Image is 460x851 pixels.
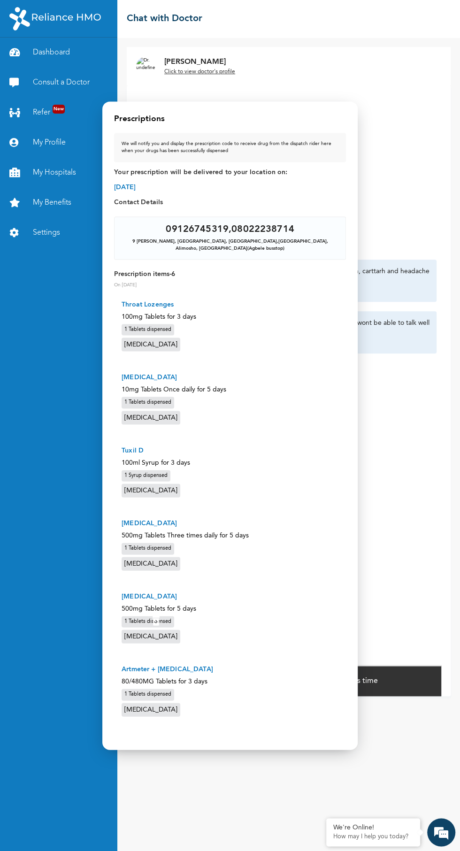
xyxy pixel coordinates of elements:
div: 1 Syrup dispensed [122,470,170,482]
p: 100mg Tablets for 3 days [122,312,338,322]
span: Conversation [5,335,92,341]
h4: Prescriptions [114,113,165,125]
div: Minimize live chat window [154,5,176,27]
div: 1 Tablets dispensed [122,689,174,701]
span: [DATE] [114,183,346,192]
div: [MEDICAL_DATA] [122,338,180,352]
p: 80/480MG Tablets for 3 days [122,677,338,687]
p: [MEDICAL_DATA] [122,373,338,383]
p: 100ml Syrup for 3 days [122,458,338,468]
div: FAQs [92,318,179,347]
p: On [DATE] [114,281,346,288]
textarea: Type your message and hit 'Enter' [5,285,179,318]
div: Chat with us now [49,53,158,65]
p: 10mg Tablets Once daily for 5 days [122,385,338,395]
div: [MEDICAL_DATA] [122,630,180,644]
div: 1 Tablets dispensed [122,397,174,409]
div: 1 Tablets dispensed [122,616,174,628]
p: Throat Lozenges [122,299,338,309]
p: [MEDICAL_DATA] [122,591,338,601]
span: Your prescription will be delivered to your location on: [114,168,346,177]
p: 500mg Tablets Three times daily for 5 days [122,531,338,541]
div: [MEDICAL_DATA] [122,703,180,716]
div: [MEDICAL_DATA] [122,411,180,424]
p: 500mg Tablets for 5 days [122,604,338,613]
img: d_794563401_company_1708531726252_794563401 [17,47,38,70]
p: Contact Details [114,198,346,207]
div: [MEDICAL_DATA] [122,484,180,498]
div: 09126745319 , 08022238714 [166,224,294,234]
span: We're online! [54,133,130,228]
div: 1 Tablets dispensed [122,324,174,336]
div: [MEDICAL_DATA] [122,557,180,570]
p: Prescription items - 6 [114,269,346,279]
div: We will notify you and display the prescription code to receive drug from the dispatch rider here... [122,140,338,154]
div: 1 Tablets dispensed [122,543,174,555]
div: 9 [PERSON_NAME], [GEOGRAPHIC_DATA], [GEOGRAPHIC_DATA],[GEOGRAPHIC_DATA] , Alimosho , [GEOGRAPHIC_... [122,238,338,252]
p: Artmeter + [MEDICAL_DATA] [122,665,338,675]
p: [MEDICAL_DATA] [122,519,338,529]
p: Tuxil D [122,445,338,455]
